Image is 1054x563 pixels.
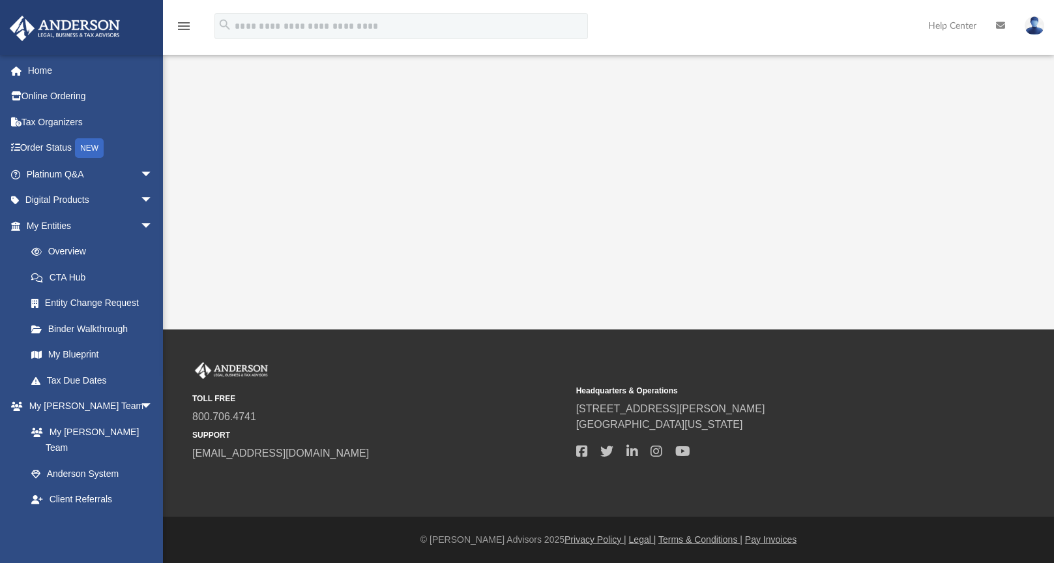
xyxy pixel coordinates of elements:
a: My Blueprint [18,342,166,368]
a: 800.706.4741 [192,411,256,422]
a: Terms & Conditions | [658,534,742,545]
a: Overview [18,239,173,265]
a: Pay Invoices [745,534,797,545]
a: My Entitiesarrow_drop_down [9,213,173,239]
a: Legal | [629,534,656,545]
small: SUPPORT [192,429,567,441]
img: Anderson Advisors Platinum Portal [6,16,124,41]
small: TOLL FREE [192,393,567,404]
a: My Documentsarrow_drop_down [9,512,166,538]
a: My [PERSON_NAME] Team [18,419,160,461]
div: © [PERSON_NAME] Advisors 2025 [163,533,1054,547]
a: Tax Organizers [9,109,173,135]
span: arrow_drop_down [140,512,166,539]
a: Online Ordering [9,84,173,110]
i: search [218,18,232,32]
a: menu [176,25,192,34]
a: Client Referrals [18,487,166,513]
a: Digital Productsarrow_drop_down [9,187,173,213]
a: Tax Due Dates [18,367,173,393]
i: menu [176,18,192,34]
span: arrow_drop_down [140,213,166,239]
a: Home [9,57,173,84]
a: Platinum Q&Aarrow_drop_down [9,161,173,187]
a: [STREET_ADDRESS][PERSON_NAME] [576,403,765,414]
a: Entity Change Request [18,290,173,316]
a: Order StatusNEW [9,135,173,162]
a: CTA Hub [18,264,173,290]
a: My [PERSON_NAME] Teamarrow_drop_down [9,393,166,419]
img: User Pic [1025,16,1044,35]
img: Anderson Advisors Platinum Portal [192,362,271,379]
a: Privacy Policy | [564,534,626,545]
span: arrow_drop_down [140,187,166,214]
div: NEW [75,138,104,158]
a: [GEOGRAPHIC_DATA][US_STATE] [576,419,743,430]
a: [EMAIL_ADDRESS][DOMAIN_NAME] [192,448,369,459]
small: Headquarters & Operations [576,385,951,397]
span: arrow_drop_down [140,393,166,420]
a: Anderson System [18,461,166,487]
span: arrow_drop_down [140,161,166,188]
a: Binder Walkthrough [18,316,173,342]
